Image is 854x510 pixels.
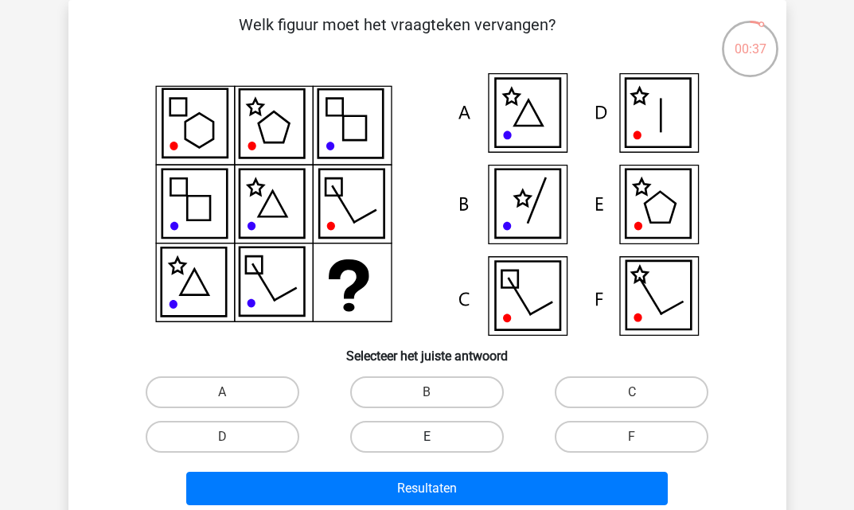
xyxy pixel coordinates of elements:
[555,421,708,453] label: F
[94,13,701,60] p: Welk figuur moet het vraagteken vervangen?
[146,376,299,408] label: A
[350,376,504,408] label: B
[555,376,708,408] label: C
[350,421,504,453] label: E
[186,472,668,505] button: Resultaten
[146,421,299,453] label: D
[720,19,780,59] div: 00:37
[94,336,761,364] h6: Selecteer het juiste antwoord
